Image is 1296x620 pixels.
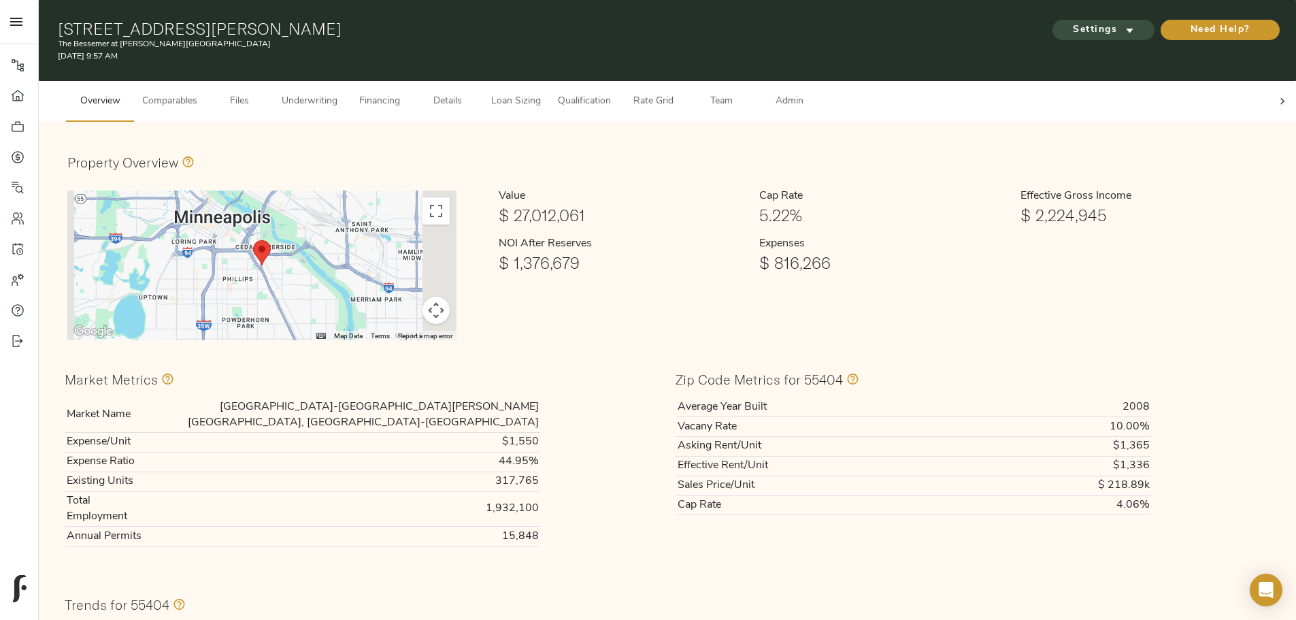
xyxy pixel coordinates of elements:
[676,436,976,456] th: Asking Rent/Unit
[695,93,747,110] span: Team
[67,154,178,170] h3: Property Overview
[676,372,843,387] h3: Zip Code Metrics for 55404
[759,206,1009,225] h1: 5.22%
[976,456,1152,476] td: $1,336
[214,93,265,110] span: Files
[1020,206,1270,225] h1: $ 2,224,945
[58,38,871,50] p: The Bessemer at [PERSON_NAME][GEOGRAPHIC_DATA]
[65,527,144,546] th: Annual Permits
[976,397,1152,417] td: 2008
[13,575,27,602] img: logo
[627,93,679,110] span: Rate Grid
[144,432,540,452] td: $1,550
[1052,20,1154,40] button: Settings
[976,436,1152,456] td: $1,365
[65,472,144,491] th: Existing Units
[65,397,144,432] th: Market Name
[676,495,976,515] th: Cap Rate
[144,527,540,546] td: 15,848
[763,93,815,110] span: Admin
[499,235,748,253] h6: NOI After Reserves
[1161,20,1280,40] button: Need Help?
[422,297,450,324] button: Map camera controls
[1066,22,1141,39] span: Settings
[282,93,337,110] span: Underwriting
[65,372,158,387] h3: Market Metrics
[843,371,859,387] svg: Values in this section only include information specific to the 55404 zip code
[499,253,748,272] h1: $ 1,376,679
[499,206,748,225] h1: $ 27,012,061
[976,495,1152,515] td: 4.06%
[354,93,405,110] span: Financing
[676,417,976,437] th: Vacany Rate
[759,188,1009,206] h6: Cap Rate
[976,417,1152,437] td: 10.00%
[144,491,540,527] td: 1,932,100
[144,472,540,491] td: 317,765
[371,332,390,340] a: Terms (opens in new tab)
[1174,22,1266,39] span: Need Help?
[490,93,542,110] span: Loan Sizing
[65,597,169,613] h3: Trends for 55404
[71,323,116,340] img: Google
[65,452,144,472] th: Expense Ratio
[558,93,611,110] span: Qualification
[676,476,976,495] th: Sales Price/Unit
[422,93,473,110] span: Details
[58,50,871,63] p: [DATE] 9:57 AM
[142,93,197,110] span: Comparables
[759,235,1009,253] h6: Expenses
[65,491,144,527] th: Total Employment
[74,93,126,110] span: Overview
[759,253,1009,272] h1: $ 816,266
[144,397,540,432] td: [GEOGRAPHIC_DATA]-[GEOGRAPHIC_DATA][PERSON_NAME][GEOGRAPHIC_DATA], [GEOGRAPHIC_DATA]-[GEOGRAPHIC_...
[253,240,271,265] div: Subject Propery
[499,188,748,206] h6: Value
[158,371,174,387] svg: Values in this section comprise all zip codes within the Minneapolis-St. Paul-Bloomington, MN-WI ...
[398,332,452,340] a: Report a map error
[976,476,1152,495] td: $ 218.89k
[334,331,363,341] button: Map Data
[676,397,976,417] th: Average Year Built
[71,323,116,340] a: Open this area in Google Maps (opens a new window)
[676,456,976,476] th: Effective Rent/Unit
[316,331,326,341] button: Keyboard shortcuts
[144,452,540,472] td: 44.95%
[65,432,144,452] th: Expense/Unit
[1250,574,1282,606] div: Open Intercom Messenger
[58,19,871,38] h1: [STREET_ADDRESS][PERSON_NAME]
[422,197,450,225] button: Toggle fullscreen view
[1020,188,1270,206] h6: Effective Gross Income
